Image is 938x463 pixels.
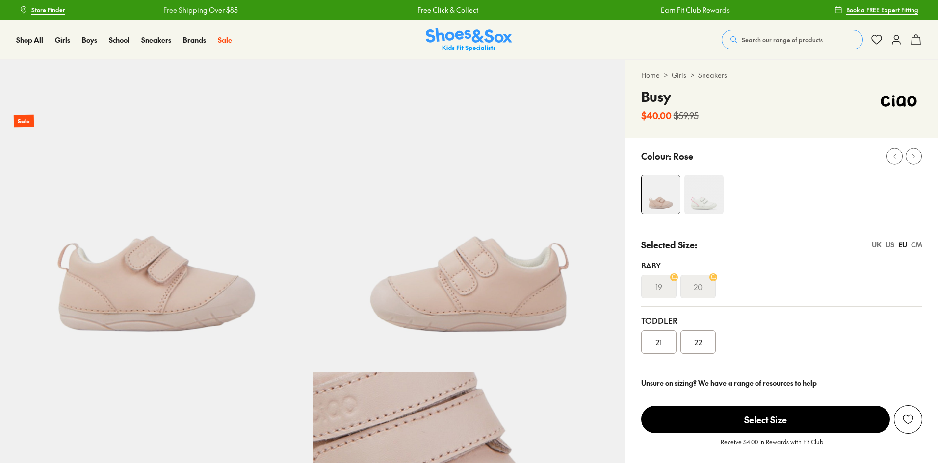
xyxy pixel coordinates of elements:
[82,35,97,45] a: Boys
[721,438,823,455] p: Receive $4.00 in Rewards with Fit Club
[698,70,727,80] a: Sneakers
[722,30,863,49] button: Search our range of products
[641,238,697,251] p: Selected Size:
[898,240,907,250] div: EU
[641,405,890,434] button: Select Size
[641,149,671,163] p: Colour:
[641,259,922,271] div: Baby
[218,35,232,45] a: Sale
[641,70,922,80] div: > >
[834,1,918,19] a: Book a FREE Expert Fitting
[655,281,662,292] s: 19
[163,5,237,15] a: Free Shipping Over $85
[55,35,70,45] a: Girls
[426,28,512,52] a: Shoes & Sox
[109,35,130,45] a: School
[694,281,703,292] s: 20
[875,86,922,116] img: Vendor logo
[183,35,206,45] a: Brands
[641,86,699,107] h4: Busy
[642,175,680,214] img: 4-479680_1
[14,115,34,128] p: Sale
[742,35,823,44] span: Search our range of products
[313,60,625,372] img: 5-479681_1
[886,240,894,250] div: US
[872,240,882,250] div: UK
[641,70,660,80] a: Home
[426,28,512,52] img: SNS_Logo_Responsive.svg
[417,5,478,15] a: Free Click & Collect
[684,175,724,214] img: 4-533940_1
[674,109,699,122] s: $59.95
[694,336,702,348] span: 22
[911,240,922,250] div: CM
[672,70,686,80] a: Girls
[141,35,171,45] a: Sneakers
[673,149,693,163] p: Rose
[641,378,922,388] div: Unsure on sizing? We have a range of resources to help
[660,5,729,15] a: Earn Fit Club Rewards
[31,5,65,14] span: Store Finder
[846,5,918,14] span: Book a FREE Expert Fitting
[655,336,662,348] span: 21
[20,1,65,19] a: Store Finder
[894,405,922,434] button: Add to Wishlist
[16,35,43,45] a: Shop All
[641,315,922,326] div: Toddler
[641,109,672,122] b: $40.00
